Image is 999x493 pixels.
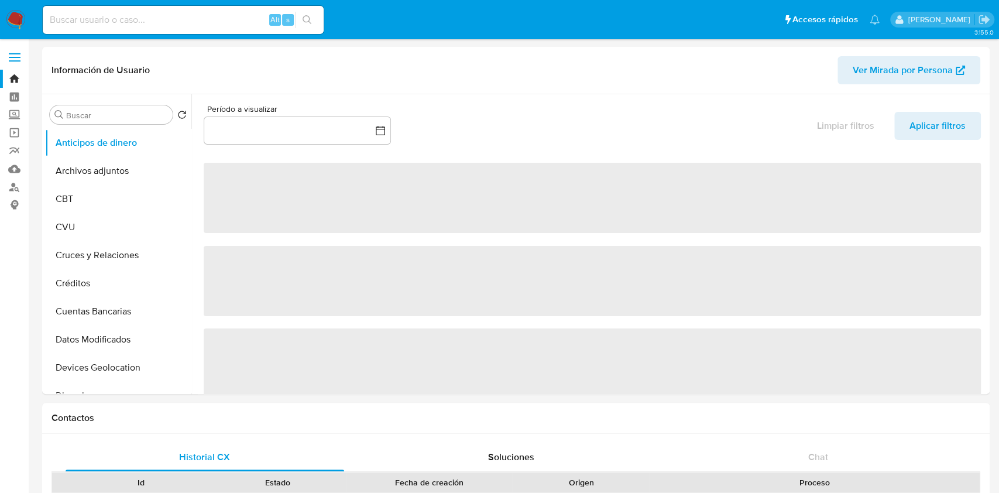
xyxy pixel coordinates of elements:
[52,412,980,424] h1: Contactos
[286,14,290,25] span: s
[45,129,191,157] button: Anticipos de dinero
[658,477,971,488] div: Proceso
[45,241,191,269] button: Cruces y Relaciones
[218,477,338,488] div: Estado
[488,450,534,464] span: Soluciones
[270,14,280,25] span: Alt
[45,213,191,241] button: CVU
[870,15,880,25] a: Notificaciones
[45,269,191,297] button: Créditos
[792,13,858,26] span: Accesos rápidos
[45,157,191,185] button: Archivos adjuntos
[354,477,504,488] div: Fecha de creación
[908,14,974,25] p: eliana.eguerrero@mercadolibre.com
[45,185,191,213] button: CBT
[45,382,191,410] button: Direcciones
[52,64,150,76] h1: Información de Usuario
[295,12,319,28] button: search-icon
[45,326,191,354] button: Datos Modificados
[43,12,324,28] input: Buscar usuario o caso...
[837,56,980,84] button: Ver Mirada por Persona
[179,450,230,464] span: Historial CX
[66,110,168,121] input: Buscar
[853,56,953,84] span: Ver Mirada por Persona
[521,477,641,488] div: Origen
[978,13,990,26] a: Salir
[54,110,64,119] button: Buscar
[177,110,187,123] button: Volver al orden por defecto
[81,477,201,488] div: Id
[45,354,191,382] button: Devices Geolocation
[808,450,828,464] span: Chat
[45,297,191,326] button: Cuentas Bancarias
